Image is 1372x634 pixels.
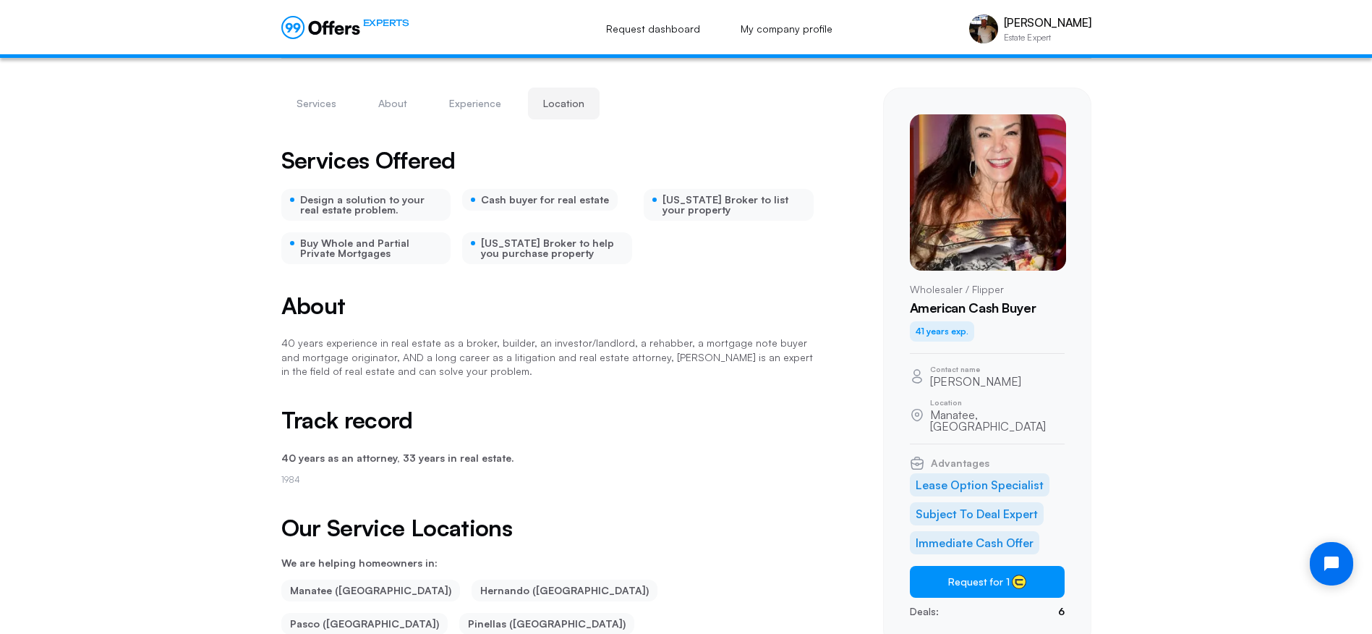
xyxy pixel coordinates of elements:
div: [US_STATE] Broker to list your property [644,189,814,221]
h2: About [281,293,814,318]
a: Request dashboard [590,13,716,45]
p: 40 years experience in real estate as a broker, builder, an investor/landlord, a rehabber, a mort... [281,336,814,379]
p: Deals: [910,604,939,620]
div: 41 years exp. [910,321,974,342]
a: EXPERTS [281,16,409,39]
li: Hernando ([GEOGRAPHIC_DATA]) [472,580,657,601]
li: Subject To Deal Expert [910,502,1044,525]
h2: Track record [281,407,814,433]
p: Contact name [930,365,1021,373]
div: Buy Whole and Partial Private Mortgages [281,232,451,264]
button: Experience [434,88,516,119]
button: Services [281,88,351,119]
p: Manatee, [GEOGRAPHIC_DATA] [930,409,1065,432]
li: Lease Option Specialist [910,473,1049,496]
img: scott markowitz [969,14,998,43]
p: [PERSON_NAME] [1004,16,1091,30]
p: 40 years as an attorney, 33 years in real estate. [281,450,814,466]
iframe: Tidio Chat [1298,530,1365,598]
div: [US_STATE] Broker to help you purchase property [462,232,632,264]
div: Cash buyer for real estate [462,189,618,211]
img: Divina Maruca [910,114,1066,271]
h2: Our Service Locations [281,515,814,541]
li: Immediate Cash Offer [910,531,1039,554]
p: [PERSON_NAME] [930,376,1021,387]
div: Design a solution to your real estate problem. [281,189,451,221]
h2: Services Offered [281,148,456,172]
p: Location [930,399,1065,406]
button: About [363,88,422,119]
span: EXPERTS [363,16,409,30]
p: We are helping homeowners in: [281,558,814,568]
button: Location [528,88,600,119]
p: 6 [1058,604,1065,620]
button: Request for 1 [910,566,1065,598]
a: My company profile [725,13,848,45]
p: Estate Expert [1004,33,1091,42]
span: Advantages [931,458,989,468]
h1: American Cash Buyer [910,300,1065,316]
p: Wholesaler / Flipper [910,282,1065,297]
p: 1984 [281,473,814,486]
li: Manatee ([GEOGRAPHIC_DATA]) [281,580,460,601]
